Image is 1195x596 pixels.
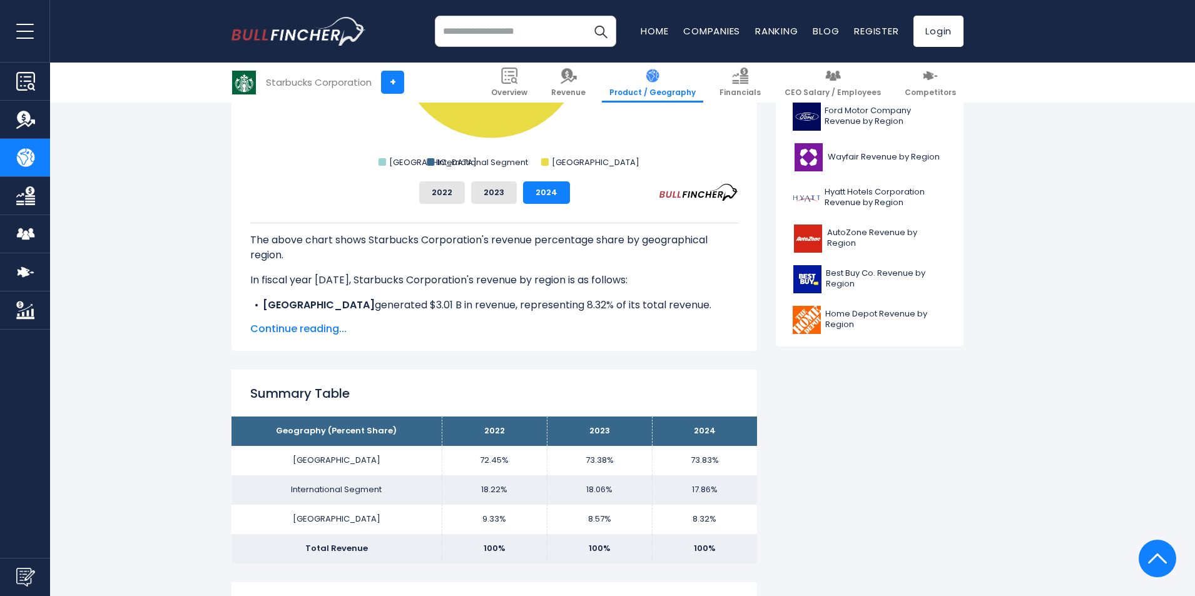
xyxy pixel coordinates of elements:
[755,24,798,38] a: Ranking
[231,17,366,46] a: Go to homepage
[712,63,768,103] a: Financials
[523,181,570,204] button: 2024
[250,233,738,263] p: The above chart shows Starbucks Corporation's revenue percentage share by geographical region.
[231,475,442,505] td: International Segment
[793,306,821,334] img: HD logo
[828,152,940,163] span: Wayfair Revenue by Region
[250,223,738,418] div: The for Starbucks Corporation is the [GEOGRAPHIC_DATA], which represents 73.83% of its total reve...
[547,505,652,534] td: 8.57%
[785,88,881,98] span: CEO Salary / Employees
[484,63,535,103] a: Overview
[793,184,821,212] img: H logo
[720,88,761,98] span: Financials
[471,181,517,204] button: 2023
[263,313,378,327] b: International Segment
[785,303,954,337] a: Home Depot Revenue by Region
[827,228,947,249] span: AutoZone Revenue by Region
[652,505,757,534] td: 8.32%
[437,156,528,168] text: International Segment
[652,475,757,505] td: 17.86%
[442,446,547,475] td: 72.45%
[250,273,738,288] p: In fiscal year [DATE], Starbucks Corporation's revenue by region is as follows:
[785,262,954,296] a: Best Buy Co. Revenue by Region
[913,16,964,47] a: Login
[544,63,593,103] a: Revenue
[442,505,547,534] td: 9.33%
[250,384,738,403] h2: Summary Table
[813,24,839,38] a: Blog
[641,24,668,38] a: Home
[793,225,823,253] img: AZO logo
[652,446,757,475] td: 73.83%
[785,140,954,174] a: Wayfair Revenue by Region
[250,313,738,328] li: generated $6.46 B in revenue, representing 17.86% of its total revenue.
[897,63,964,103] a: Competitors
[793,143,824,171] img: W logo
[263,298,375,312] b: [GEOGRAPHIC_DATA]
[231,417,442,446] th: Geography (Percent Share)
[231,446,442,475] td: [GEOGRAPHIC_DATA]
[442,534,547,563] td: 100%
[785,221,954,256] a: AutoZone Revenue by Region
[825,187,947,208] span: Hyatt Hotels Corporation Revenue by Region
[551,88,586,98] span: Revenue
[419,181,465,204] button: 2022
[547,534,652,563] td: 100%
[854,24,898,38] a: Register
[793,103,821,131] img: F logo
[442,417,547,446] th: 2022
[825,309,947,330] span: Home Depot Revenue by Region
[652,417,757,446] th: 2024
[389,156,477,168] text: [GEOGRAPHIC_DATA]
[785,99,954,134] a: Ford Motor Company Revenue by Region
[250,321,738,336] span: Continue reading...
[442,475,547,505] td: 18.22%
[231,534,442,563] td: Total Revenue
[793,265,822,293] img: BBY logo
[683,24,740,38] a: Companies
[905,88,956,98] span: Competitors
[491,88,527,98] span: Overview
[547,475,652,505] td: 18.06%
[777,63,888,103] a: CEO Salary / Employees
[785,181,954,215] a: Hyatt Hotels Corporation Revenue by Region
[266,75,372,89] div: Starbucks Corporation
[231,505,442,534] td: [GEOGRAPHIC_DATA]
[825,106,947,127] span: Ford Motor Company Revenue by Region
[585,16,616,47] button: Search
[547,446,652,475] td: 73.38%
[609,88,696,98] span: Product / Geography
[381,71,404,94] a: +
[602,63,703,103] a: Product / Geography
[250,298,738,313] li: generated $3.01 B in revenue, representing 8.32% of its total revenue.
[231,17,366,46] img: bullfincher logo
[552,156,639,168] text: [GEOGRAPHIC_DATA]
[652,534,757,563] td: 100%
[547,417,652,446] th: 2023
[826,268,947,290] span: Best Buy Co. Revenue by Region
[232,71,256,94] img: SBUX logo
